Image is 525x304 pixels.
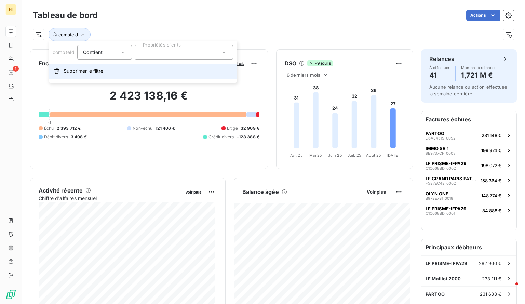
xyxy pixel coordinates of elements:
[461,66,496,70] span: Montant à relancer
[426,176,478,181] span: LF GRAND PARIS PATRIMOINE - IFPA28
[241,125,259,131] span: 32 909 €
[309,153,322,158] tspan: Mai 25
[133,125,152,131] span: Non-échu
[287,72,320,78] span: 6 derniers mois
[466,10,500,21] button: Actions
[481,148,501,153] span: 199 974 €
[481,163,501,168] span: 198 072 €
[365,189,388,195] button: Voir plus
[49,28,91,41] button: compteId
[58,32,78,37] span: compteId
[426,261,467,266] span: LF PRISME-IFPA29
[482,208,501,213] span: 84 888 €
[367,189,386,195] span: Voir plus
[387,153,400,158] tspan: [DATE]
[366,153,381,158] tspan: Août 25
[285,59,296,67] h6: DSO
[421,111,516,128] h6: Factures échues
[183,189,203,195] button: Voir plus
[83,49,103,55] span: Contient
[140,49,146,55] input: Propriétés clients
[421,188,516,203] button: OLYN ONEB97EE7B1-0018148 774 €
[481,178,501,183] span: 158 364 €
[421,158,516,173] button: LF PRISME-IFPA29C1C068BD-0002198 072 €
[426,146,449,151] span: IMMO SR 1
[482,276,501,281] span: 233 111 €
[421,239,516,255] h6: Principaux débiteurs
[429,55,454,63] h6: Relances
[426,151,456,155] span: 8E9737CF-0003
[421,203,516,218] button: LF PRISME-IFPA29C1C068BD-000184 888 €
[49,64,237,79] button: Supprimer le filtre
[426,196,453,200] span: B97EE7B1-0018
[429,66,450,70] span: À effectuer
[502,281,518,297] iframe: Intercom live chat
[426,291,445,297] span: PARTOO
[307,60,333,66] span: -9 jours
[482,133,501,138] span: 231 148 €
[348,153,361,158] tspan: Juil. 25
[185,190,201,195] span: Voir plus
[421,128,516,143] button: PARTOOD6AE4515-0052231 148 €
[39,59,78,67] h6: Encours client
[242,188,279,196] h6: Balance âgée
[328,153,342,158] tspan: Juin 25
[48,120,51,125] span: 0
[156,125,175,131] span: 121 406 €
[479,261,501,266] span: 282 960 €
[421,143,516,158] button: IMMO SR 18E9737CF-0003199 974 €
[44,125,54,131] span: Échu
[53,49,75,55] span: compteId
[426,191,448,196] span: OLYN ONE
[39,195,180,202] span: Chiffre d'affaires mensuel
[39,89,259,109] h2: 2 423 138,16 €
[5,289,16,300] img: Logo LeanPay
[461,70,496,81] h4: 1,721 M €
[480,291,501,297] span: 231 688 €
[208,134,234,140] span: Crédit divers
[44,134,68,140] span: Débit divers
[39,186,83,195] h6: Activité récente
[426,131,444,136] span: PARTOO
[429,70,450,81] h4: 41
[64,68,103,75] span: Supprimer le filtre
[57,125,81,131] span: 2 393 712 €
[13,66,19,72] span: 1
[426,206,466,211] span: LF PRISME-IFPA29
[481,193,501,198] span: 148 774 €
[429,84,507,96] span: Aucune relance ou action effectuée la semaine dernière.
[426,276,461,281] span: LF Maillot 2000
[227,125,238,131] span: Litige
[426,166,456,170] span: C1C068BD-0002
[426,211,455,215] span: C1C068BD-0001
[71,134,87,140] span: 3 498 €
[290,153,303,158] tspan: Avr. 25
[426,136,456,140] span: D6AE4515-0052
[5,4,16,15] div: HI
[421,173,516,188] button: LF GRAND PARIS PATRIMOINE - IFPA28F5E7EC4E-0002158 364 €
[237,134,260,140] span: -128 388 €
[426,181,456,185] span: F5E7EC4E-0002
[33,9,98,22] h3: Tableau de bord
[426,161,466,166] span: LF PRISME-IFPA29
